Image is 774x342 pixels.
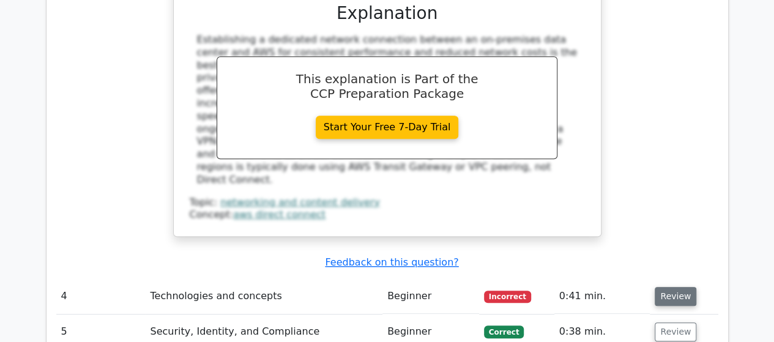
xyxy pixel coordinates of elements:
[56,279,146,314] td: 4
[655,287,696,306] button: Review
[233,209,326,220] a: aws direct connect
[220,196,380,208] a: networking and content delivery
[382,279,479,314] td: Beginner
[145,279,382,314] td: Technologies and concepts
[554,279,650,314] td: 0:41 min.
[190,196,585,209] div: Topic:
[484,325,524,338] span: Correct
[316,116,459,139] a: Start Your Free 7-Day Trial
[655,322,696,341] button: Review
[325,256,458,268] a: Feedback on this question?
[197,34,578,187] div: Establishing a dedicated network connection between an on-premises data center and AWS for consis...
[484,291,531,303] span: Incorrect
[197,3,578,24] h3: Explanation
[190,209,585,221] div: Concept:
